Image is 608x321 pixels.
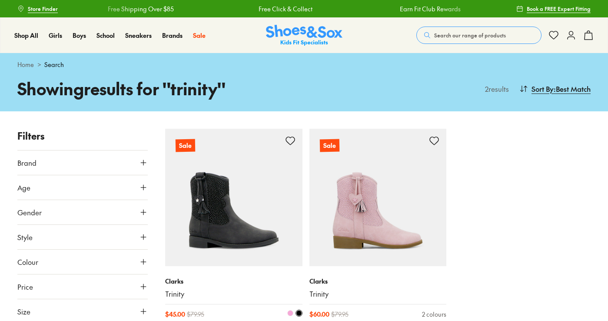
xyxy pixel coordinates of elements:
div: 2 colours [422,310,446,319]
a: Girls [49,31,62,40]
p: Clarks [309,277,447,286]
a: Sale [309,129,447,266]
a: Sale [165,129,302,266]
span: : Best Match [554,84,591,94]
a: Shoes & Sox [266,25,342,46]
span: Size [17,306,30,317]
span: Search [44,60,64,69]
a: Trinity [309,289,447,299]
p: Sale [175,139,196,153]
span: $ 60.00 [309,310,329,319]
p: 2 results [482,84,509,94]
span: $ 79.95 [331,310,349,319]
a: Free Click & Collect [257,4,311,13]
span: Book a FREE Expert Fitting [527,5,591,13]
span: Brand [17,157,37,168]
span: Sort By [532,84,554,94]
h1: Showing results for " trinity " [17,76,304,101]
span: Gender [17,207,42,217]
span: Age [17,182,30,193]
span: $ 79.95 [187,310,204,319]
a: Sneakers [125,31,152,40]
a: Book a FREE Expert Fitting [516,1,591,17]
button: Age [17,175,148,200]
span: Store Finder [28,5,58,13]
a: Earn Fit Club Rewards [399,4,459,13]
a: Sale [193,31,206,40]
a: Trinity [165,289,302,299]
div: > [17,60,591,69]
a: Shop All [14,31,38,40]
span: Search our range of products [434,31,506,39]
p: Filters [17,129,148,143]
img: SNS_Logo_Responsive.svg [266,25,342,46]
span: Price [17,281,33,292]
button: Sort By:Best Match [519,79,591,98]
span: $ 45.00 [165,310,185,319]
a: School [96,31,115,40]
button: Gender [17,200,148,224]
span: Colour [17,257,38,267]
a: Brands [162,31,183,40]
span: Style [17,232,33,242]
a: Free Shipping Over $85 [106,4,173,13]
button: Price [17,274,148,299]
a: Boys [73,31,86,40]
a: Home [17,60,34,69]
button: Search our range of products [416,27,542,44]
button: Brand [17,150,148,175]
p: Clarks [165,277,302,286]
button: Style [17,225,148,249]
button: Colour [17,250,148,274]
a: Store Finder [17,1,58,17]
p: Sale [319,139,339,152]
